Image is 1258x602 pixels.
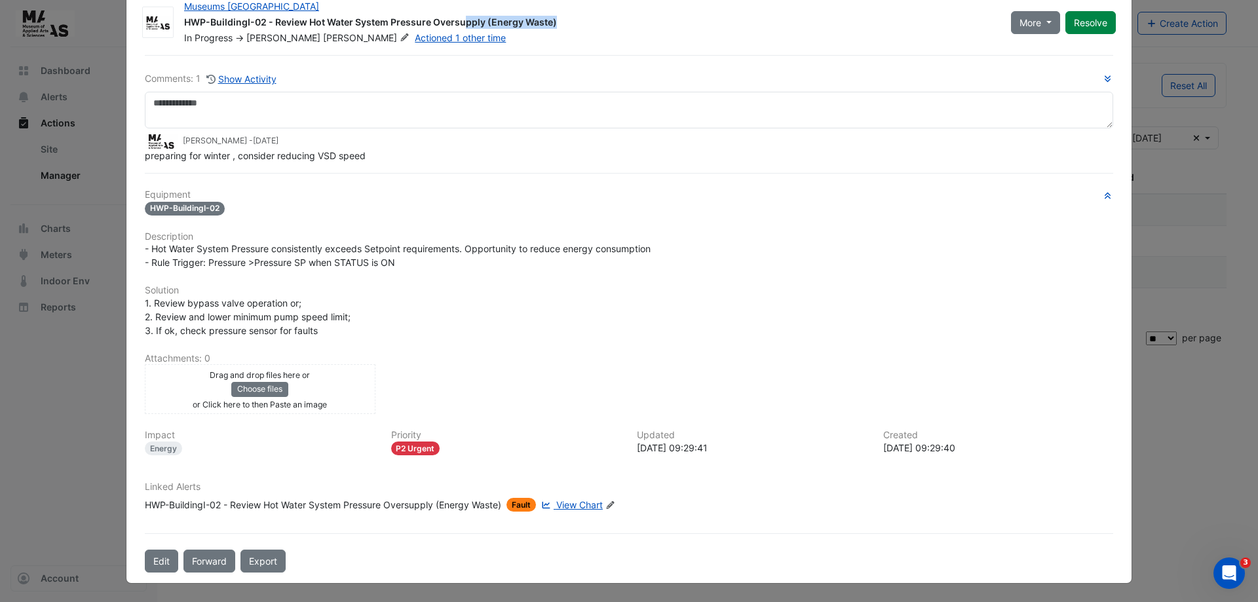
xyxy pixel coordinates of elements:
span: [PERSON_NAME] [246,32,320,43]
span: 2025-05-14 09:29:41 [253,136,278,145]
a: Actioned 1 other time [415,32,506,43]
a: View Chart [539,498,603,512]
h6: Description [145,231,1113,242]
button: Edit [145,550,178,573]
div: Comments: 1 [145,71,277,86]
span: -> [235,32,244,43]
button: Choose files [231,382,288,396]
h6: Impact [145,430,375,441]
span: - Hot Water System Pressure consistently exceeds Setpoint requirements. Opportunity to reduce ene... [145,243,651,268]
span: [PERSON_NAME] [323,31,412,45]
div: [DATE] 09:29:41 [637,441,867,455]
img: Museum of Applied Arts and Sciences [143,16,173,29]
span: HWP-BuildingI-02 [145,202,225,216]
img: Museum of Applied Arts and Sciences [145,134,178,149]
div: HWP-BuildingI-02 - Review Hot Water System Pressure Oversupply (Energy Waste) [184,16,995,31]
h6: Priority [391,430,622,441]
small: or Click here to then Paste an image [193,400,327,409]
fa-icon: Edit Linked Alerts [605,500,615,510]
h6: Equipment [145,189,1113,200]
iframe: Intercom live chat [1213,557,1245,589]
button: More [1011,11,1060,34]
a: Export [240,550,286,573]
span: 1. Review bypass valve operation or; 2. Review and lower minimum pump speed limit; 3. If ok, chec... [145,297,351,336]
span: 3 [1240,557,1251,568]
h6: Solution [145,285,1113,296]
div: P2 Urgent [391,442,440,455]
div: [DATE] 09:29:40 [883,441,1114,455]
span: Fault [506,498,536,512]
span: preparing for winter , consider reducing VSD speed [145,150,366,161]
h6: Attachments: 0 [145,353,1113,364]
small: [PERSON_NAME] - [183,135,278,147]
span: In Progress [184,32,233,43]
h6: Updated [637,430,867,441]
span: View Chart [556,499,603,510]
span: More [1020,16,1041,29]
button: Show Activity [206,71,277,86]
button: Resolve [1065,11,1116,34]
button: Forward [183,550,235,573]
div: HWP-BuildingI-02 - Review Hot Water System Pressure Oversupply (Energy Waste) [145,498,501,512]
h6: Created [883,430,1114,441]
div: Energy [145,442,182,455]
small: Drag and drop files here or [210,370,310,380]
h6: Linked Alerts [145,481,1113,493]
a: Museums [GEOGRAPHIC_DATA] [184,1,319,12]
